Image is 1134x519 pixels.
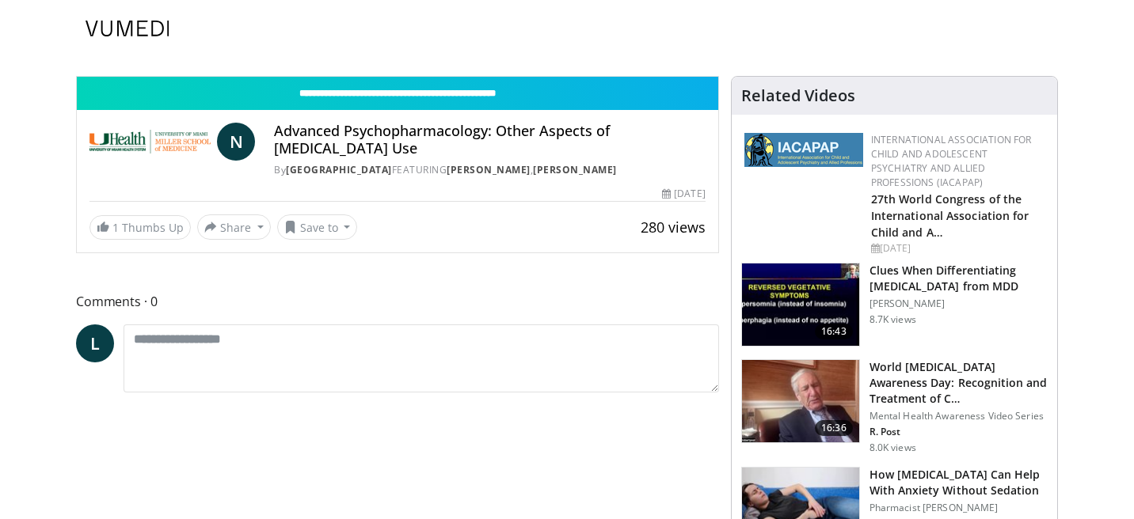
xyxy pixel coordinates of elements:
[815,324,853,339] span: 16:43
[76,291,719,312] span: Comments 0
[870,359,1048,407] h3: World Bipolar Disorder Awareness Day: Recognition and Treatment of Childhood Onset Bipolar Disorder
[533,163,617,176] a: [PERSON_NAME]
[286,163,392,176] a: [GEOGRAPHIC_DATA]
[741,86,855,105] h4: Related Videos
[742,263,859,346] img: a6520382-d332-4ed3-9891-ee688fa49237.150x105_q85_crop-smart_upscale.jpg
[870,410,1048,422] p: Mental Health Awareness Video Series
[870,502,1048,514] p: Pharmacist [PERSON_NAME]
[870,263,1048,294] h3: Clues When Differentiating [MEDICAL_DATA] from MDD
[89,123,211,161] img: University of Miami
[870,313,916,326] p: 8.7K views
[815,420,853,436] span: 16:36
[641,218,706,237] span: 280 views
[870,297,1048,310] p: [PERSON_NAME]
[870,467,1048,498] h3: How [MEDICAL_DATA] Can Help With Anxiety Without Sedation
[112,220,119,235] span: 1
[76,324,114,362] a: L
[277,214,358,240] button: Save to
[871,133,1032,189] a: International Association for Child and Adolescent Psychiatry and Allied Professions (IACAPAP)
[447,163,531,176] a: [PERSON_NAME]
[217,123,255,161] a: N
[86,21,169,36] img: VuMedi Logo
[89,215,191,240] a: 1 Thumbs Up
[274,163,705,177] div: By FEATURING ,
[742,360,859,442] img: dad9b3bb-f8af-4dab-abc0-c3e0a61b252e.150x105_q85_crop-smart_upscale.jpg
[870,426,1048,438] p: Robert Post
[871,241,1045,256] div: [DATE]
[197,214,271,240] button: Share
[871,191,1029,240] a: 27th World Congress of the International Association for Child and A…
[741,359,1048,454] a: 16:36 World [MEDICAL_DATA] Awareness Day: Recognition and Treatment of C… Mental Health Awareness...
[741,263,1048,347] a: 16:43 Clues When Differentiating [MEDICAL_DATA] from MDD [PERSON_NAME] 8.7K views
[274,123,705,157] h4: Advanced Psychopharmacology: Other Aspects of [MEDICAL_DATA] Use
[870,441,916,454] p: 8.0K views
[871,190,1045,240] h2: 27th World Congress of the International Association for Child and Adolescent Psychiatry and Alli...
[744,133,863,167] img: 2a9917ce-aac2-4f82-acde-720e532d7410.png.150x105_q85_autocrop_double_scale_upscale_version-0.2.png
[662,187,705,201] div: [DATE]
